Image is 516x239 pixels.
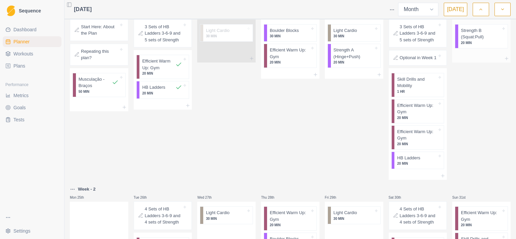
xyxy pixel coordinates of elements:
[200,206,253,224] div: Light Cardio30 MIN
[397,128,437,142] p: Efficient Warm Up: Gym
[13,92,29,99] span: Metrics
[81,48,119,61] p: Repeating this plan?
[3,114,61,125] a: Tests
[142,91,182,96] p: 20 MIN
[270,47,310,60] p: Efficient Warm Up: Gym
[391,152,444,169] div: HB Ladders20 MIN
[397,102,437,115] p: Efficient Warm Up: Gym
[134,19,192,48] div: 3 Sets of HB Ladders 3-6-9 and 5 sets of Strength
[328,206,381,224] div: Light Cardio30 MIN
[197,195,217,200] p: Wed 27th
[13,26,37,33] span: Dashboard
[7,5,15,16] img: Logo
[270,209,310,223] p: Efficient Warm Up: Gym
[3,102,61,113] a: Goals
[391,73,444,97] div: Skill Drills and Mobility1 HR
[3,90,61,101] a: Metrics
[461,27,501,40] p: Strength B (Squat:Pull)
[397,115,437,120] p: 20 MIN
[400,54,437,61] p: Optional in Week 1
[270,60,310,65] p: 20 MIN
[270,34,310,39] p: 30 MIN
[70,44,128,66] div: Repeating this plan?
[334,27,357,34] p: Light Cardio
[461,209,501,223] p: Efficient Warm Up: Gym
[391,125,444,150] div: Efficient Warm Up: Gym20 MIN
[136,55,189,79] div: Efficient Warm Up: Gym20 MIN
[461,40,501,45] p: 20 MIN
[206,34,246,39] p: 30 MIN
[70,195,90,200] p: Mon 25th
[78,186,96,193] p: Week - 2
[206,216,246,221] p: 30 MIN
[397,76,437,89] p: Skill Drills and Mobility
[328,44,381,68] div: Strength A (Hinge+Push)20 MIN
[3,61,61,71] a: Plans
[13,104,26,111] span: Goals
[142,58,175,71] p: Efficient Warm Up: Gym
[13,50,33,57] span: Workouts
[389,19,447,48] div: 3 Sets of HB Ladders 3-6-9 and 5 sets of Strength
[70,19,128,41] div: Start Here: About the Plan
[461,223,501,228] p: 20 MIN
[206,209,229,216] p: Light Cardio
[73,73,126,97] div: Musculação - Braços50 MIN
[270,223,310,228] p: 20 MIN
[397,161,437,166] p: 20 MIN
[455,206,508,231] div: Efficient Warm Up: Gym20 MIN
[400,206,437,226] p: 4 Sets of HB Ladders 3-6-9 and 4 sets of Strength
[397,89,437,94] p: 1 HR
[19,8,41,13] span: Sequence
[264,206,317,231] div: Efficient Warm Up: Gym20 MIN
[134,195,154,200] p: Tue 26th
[3,226,61,236] button: Settings
[142,84,165,91] p: HB Ladders
[334,209,357,216] p: Light Cardio
[79,89,119,94] p: 50 MIN
[334,47,374,60] p: Strength A (Hinge+Push)
[81,24,119,37] p: Start Here: About the Plan
[142,71,182,76] p: 20 MIN
[328,24,381,42] div: Light Cardio30 MIN
[325,195,345,200] p: Fri 29th
[3,24,61,35] a: Dashboard
[13,38,30,45] span: Planner
[389,201,447,230] div: 4 Sets of HB Ladders 3-6-9 and 4 sets of Strength
[3,3,61,19] a: LogoSequence
[13,63,25,69] span: Plans
[79,76,112,89] p: Musculação - Braços
[3,48,61,59] a: Workouts
[334,34,374,39] p: 30 MIN
[270,27,299,34] p: Boulder Blocks
[264,44,317,68] div: Efficient Warm Up: Gym20 MIN
[134,201,192,230] div: 4 Sets of HB Ladders 3-6-9 and 4 sets of Strength
[452,195,472,200] p: Sun 31st
[400,24,437,43] p: 3 Sets of HB Ladders 3-6-9 and 5 sets of Strength
[455,24,508,48] div: Strength B (Squat:Pull)20 MIN
[444,3,467,16] button: [DATE]
[3,79,61,90] div: Performance
[74,5,92,13] span: [DATE]
[397,142,437,147] p: 20 MIN
[136,81,189,99] div: HB Ladders20 MIN
[264,24,317,42] div: Boulder Blocks30 MIN
[145,24,182,43] p: 3 Sets of HB Ladders 3-6-9 and 5 sets of Strength
[206,27,229,34] p: Light Cardio
[334,216,374,221] p: 30 MIN
[145,206,182,226] p: 4 Sets of HB Ladders 3-6-9 and 4 sets of Strength
[389,50,447,66] div: Optional in Week 1
[200,24,253,42] div: Light Cardio30 MIN
[334,60,374,65] p: 20 MIN
[389,195,409,200] p: Sat 30th
[261,195,281,200] p: Thu 28th
[3,36,61,47] a: Planner
[397,155,420,161] p: HB Ladders
[13,116,25,123] span: Tests
[391,99,444,123] div: Efficient Warm Up: Gym20 MIN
